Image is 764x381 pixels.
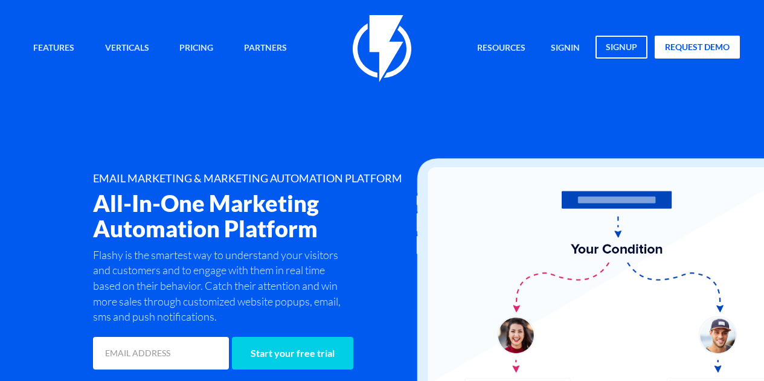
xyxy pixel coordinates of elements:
a: Resources [468,36,534,62]
a: Pricing [170,36,222,62]
a: Features [24,36,83,62]
input: Start your free trial [232,337,353,370]
a: Verticals [96,36,158,62]
input: EMAIL ADDRESS [93,337,229,370]
a: signin [542,36,589,62]
a: Partners [235,36,296,62]
a: signup [595,36,647,59]
h2: All-In-One Marketing Automation Platform [93,191,433,241]
p: Flashy is the smartest way to understand your visitors and customers and to engage with them in r... [93,248,343,325]
a: request demo [655,36,740,59]
h1: EMAIL MARKETING & MARKETING AUTOMATION PLATFORM [93,173,433,185]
